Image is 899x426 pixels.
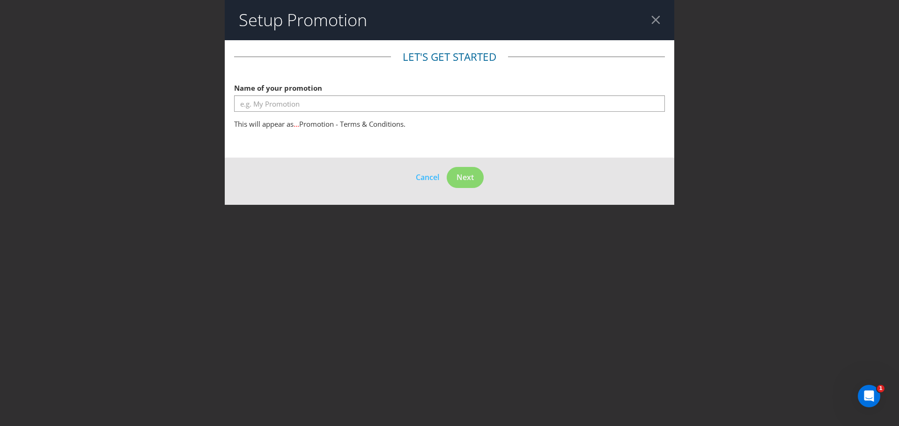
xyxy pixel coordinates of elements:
[294,119,299,129] span: ...
[457,172,474,182] span: Next
[447,167,484,188] button: Next
[239,11,367,29] h2: Setup Promotion
[858,385,880,407] iframe: Intercom live chat
[877,385,884,392] span: 1
[234,95,665,112] input: e.g. My Promotion
[299,119,405,129] span: Promotion - Terms & Conditions.
[416,172,439,182] span: Cancel
[391,50,508,65] legend: Let's get started
[415,171,440,183] button: Cancel
[234,83,322,93] span: Name of your promotion
[234,119,294,129] span: This will appear as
